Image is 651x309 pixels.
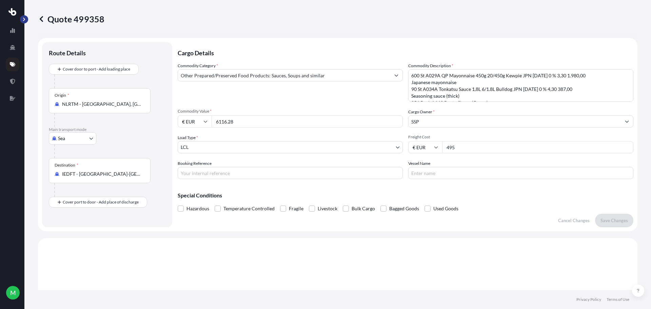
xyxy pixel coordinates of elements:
span: Bulk Cargo [352,204,375,214]
button: Save Changes [595,214,633,227]
button: LCL [178,141,403,153]
p: Route Details [49,49,86,57]
span: Cover door to port - Add loading place [63,66,130,73]
input: Enter amount [442,141,633,153]
input: Enter name [408,167,633,179]
span: Load Type [178,134,198,141]
button: Show suggestions [621,115,633,128]
span: M [10,289,16,296]
label: Vessel Name [408,160,430,167]
input: Your internal reference [178,167,403,179]
input: Select a commodity type [178,69,390,81]
label: Commodity Category [178,62,218,69]
p: Special Conditions [178,193,633,198]
span: LCL [181,144,189,151]
input: Full name [409,115,621,128]
div: Destination [55,162,78,168]
input: Type amount [212,115,403,128]
button: Cancel Changes [553,214,595,227]
button: Cover door to port - Add loading place [49,64,139,75]
p: Main transport mode [49,127,165,132]
p: Cargo Details [178,42,633,62]
span: Freight Cost [408,134,633,140]
span: Sea [58,135,65,142]
span: Fragile [289,204,303,214]
input: Origin [62,101,142,108]
label: Booking Reference [178,160,212,167]
div: Origin [55,93,69,98]
span: Hazardous [186,204,209,214]
p: Cancel Changes [558,217,590,224]
span: Used Goods [433,204,458,214]
span: Livestock [318,204,337,214]
button: Show suggestions [390,69,402,81]
button: Cover port to door - Add place of discharge [49,197,147,208]
input: Destination [62,171,142,177]
a: Privacy Policy [576,297,601,302]
label: Cargo Owner [408,109,435,115]
span: Commodity Value [178,109,403,114]
textarea: 600 St A029A QP Mayonnaise 450g 20/450g Kewpie JPN [DATE] 0 % 3,30 1.980,00 Japanese mayonnaise 9... [408,69,633,102]
span: Bagged Goods [389,204,419,214]
label: Commodity Description [408,62,453,69]
span: Cover port to door - Add place of discharge [63,199,139,206]
p: Save Changes [600,217,628,224]
span: Temperature Controlled [223,204,275,214]
a: Terms of Use [607,297,629,302]
button: Select transport [49,132,96,144]
p: Quote 499358 [38,14,104,24]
